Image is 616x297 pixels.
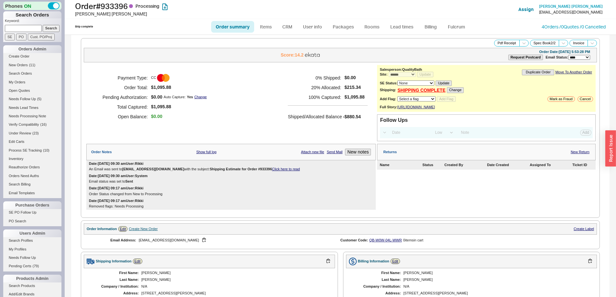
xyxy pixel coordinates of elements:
button: Pdf Receipt [494,40,520,47]
div: 0 item s in cart [403,238,423,242]
a: 4Orders /0Quotes /0 Cancelled [542,24,606,29]
div: Yes [187,95,193,99]
div: Name [380,163,421,167]
input: Date [388,128,430,137]
a: Edit Carts [3,138,61,145]
a: Change [194,95,207,99]
div: Date: [DATE] 09:30 am User: System [89,174,147,178]
div: Customer Code: [340,238,368,242]
a: Rooms [360,21,384,33]
div: First Name: [90,271,139,275]
button: Invoice [569,40,588,47]
h5: Open Balance: [94,112,148,122]
div: Address: [352,291,401,295]
span: $0.00 [151,114,162,119]
a: Click here to read [272,167,300,171]
a: Edit [118,226,128,232]
div: N/A [141,284,329,289]
span: Needs Follow Up [9,97,36,101]
a: My Profiles [3,246,61,253]
span: ( 23 ) [32,131,39,135]
div: [PERSON_NAME] [PERSON_NAME] [75,11,310,17]
a: Search Billing [3,181,61,188]
a: Pending Certs(79) [3,263,61,270]
div: Ship complete [75,25,93,28]
a: Open Quotes [3,87,61,94]
a: User info [298,21,327,33]
b: Salesperson: QualityBath [380,68,422,71]
a: SHIPPING COMPLETE [397,88,446,93]
h5: Order Total: [94,83,148,92]
div: Date Created [487,163,528,167]
div: Products Admin [3,275,61,282]
h1: Search Orders [3,11,61,18]
div: Order Status changed from New to Processing [89,192,373,196]
a: Edit [391,259,400,264]
div: Date: [DATE] 09:17 am User: Rikki [89,199,144,203]
b: SE Status: [380,81,397,85]
h5: Shipped/Allocated Balance [288,112,342,121]
b: Request Postcard [511,55,541,59]
div: Last Name: [352,278,401,282]
span: Verify Compatibility [9,122,39,126]
div: An Email was sent to with the subject: [89,167,373,171]
button: Add [580,130,591,135]
span: $1,095.88 [151,104,207,110]
a: Process SE Tracking(10) [3,147,61,154]
span: [PERSON_NAME] [PERSON_NAME] [539,4,603,9]
div: Assigned To [530,163,571,167]
div: [PERSON_NAME] [404,271,591,275]
button: Assign [518,6,534,13]
span: ( 11 ) [29,63,36,67]
button: Change [447,87,464,93]
div: Shipping Information [96,259,132,263]
input: PO [16,34,27,40]
div: Status [422,163,443,167]
a: Under Review(23) [3,130,61,137]
span: Pending Certs [9,264,31,268]
a: Create Label [574,227,594,231]
span: ( 16 ) [40,122,47,126]
span: Invoice [573,41,584,45]
span: $215.34 [344,85,364,90]
h5: Payment Type: [94,73,148,83]
a: QB-W0W-04L-WWR [369,238,402,242]
span: ( 79 ) [33,264,39,268]
h5: Total Captured: [94,102,148,112]
span: Under Review [9,131,31,135]
button: New notes [345,149,371,155]
div: Created By [444,163,486,167]
span: Spec Book 2 / 2 [534,41,556,45]
div: [EMAIL_ADDRESS][DOMAIN_NAME] [139,237,330,243]
div: [EMAIL_ADDRESS][DOMAIN_NAME] [539,10,602,15]
a: Needs Follow Up [3,254,61,261]
div: Full Story: [380,105,397,109]
b: [EMAIL_ADDRESS][DOMAIN_NAME] [122,167,184,171]
div: Date: [DATE] 09:30 am User: Rikki [89,162,144,166]
span: Email Status: [546,55,568,59]
div: Phones [3,2,61,10]
button: Update [436,80,451,86]
span: Process SE Tracking [9,148,42,152]
a: Edit [133,259,142,264]
button: Request Postcard [508,55,543,60]
div: Address: [90,291,139,295]
span: Cancel [580,97,591,101]
div: Last Name: [90,278,139,282]
a: Lead times [385,21,418,33]
a: Attach new file [301,150,324,154]
button: Add Flag [437,96,456,102]
div: Create New Order [129,227,157,231]
span: $1,095.88 [344,94,364,100]
div: Auto Capture: [164,95,186,99]
div: N/A [404,284,591,289]
div: Email status was set to [89,179,373,184]
span: Pdf Receipt [498,41,516,45]
div: Follow Ups [380,117,407,123]
a: Billing [419,21,442,33]
input: Cust. PO/Proj [28,34,55,40]
b: Site: [380,72,387,76]
div: Ticket ID [572,163,593,167]
a: Needs Processing Note [3,113,61,120]
button: Duplicate Order [522,69,554,75]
